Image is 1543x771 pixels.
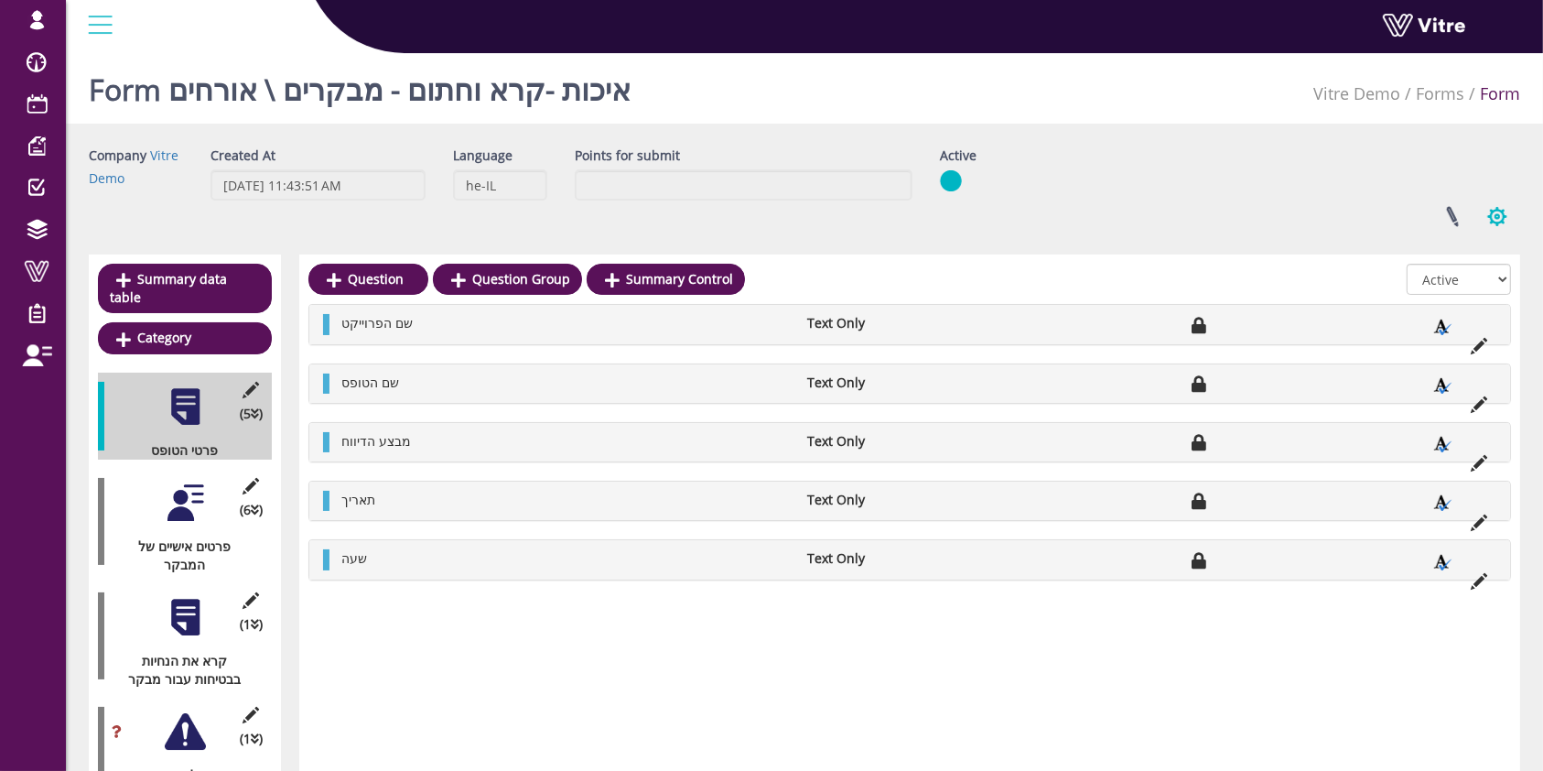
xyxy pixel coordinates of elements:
li: Text Only [798,374,973,392]
span: מבצע הדיווח [341,432,411,450]
label: Points for submit [575,147,680,165]
label: Created At [210,147,275,165]
h1: Form איכות -קרא וחתום - מבקרים \ אורחים [89,46,631,124]
a: Question Group [433,264,582,295]
a: Question [308,264,428,295]
span: תאריך [341,491,375,508]
a: Vitre Demo [1313,82,1400,104]
span: (6 ) [240,501,263,519]
label: Active [940,147,977,165]
span: (1 ) [240,730,263,748]
span: שם הטופס [341,374,399,391]
span: שעה [341,549,367,567]
li: Text Only [798,549,973,568]
div: פרטים אישיים של המבקר [98,538,258,574]
img: yes [940,169,962,192]
div: פרטי הטופס [98,441,258,460]
label: Language [453,147,513,165]
li: Text Only [798,314,973,332]
li: Form [1464,82,1520,106]
span: (5 ) [240,405,263,423]
span: (1 ) [240,615,263,634]
a: Summary Control [587,264,745,295]
div: קרא את הנחיות בבטיחות עבור מבקר [98,652,258,689]
span: שם הפרוייקט [341,314,413,331]
a: Forms [1416,82,1464,104]
li: Text Only [798,432,973,451]
label: Company [89,147,146,165]
a: Summary data table [98,264,272,313]
a: Category [98,322,272,353]
li: Text Only [798,491,973,509]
